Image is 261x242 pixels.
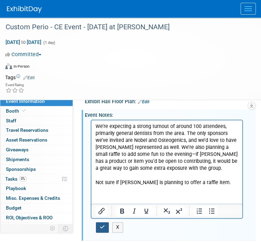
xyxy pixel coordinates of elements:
[7,6,42,13] img: ExhibitDay
[0,145,73,154] a: Giveaways
[5,74,35,81] td: Tags
[6,186,26,191] span: Playbook
[5,176,27,182] span: Tasks
[6,118,16,123] span: Staff
[173,206,185,216] button: Superscript
[0,126,73,135] a: Travel Reservations
[43,40,55,45] span: (1 day)
[0,116,73,126] a: Staff
[0,174,73,184] a: Tasks0%
[13,64,30,69] div: In-Person
[0,97,73,106] a: Event Information
[6,147,28,152] span: Giveaways
[6,166,36,172] span: Sponsorships
[20,39,27,45] span: to
[96,206,107,216] button: Insert/edit link
[0,194,73,203] a: Misc. Expenses & Credits
[91,120,242,204] iframe: Rich Text Area
[85,96,256,105] div: Exhibit Hall Floor Plan:
[0,203,73,213] a: Budget
[47,224,59,233] td: Personalize Event Tab Strip
[0,165,73,174] a: Sponsorships
[5,63,12,69] img: Format-Inperson.png
[116,206,128,216] button: Bold
[0,213,73,222] a: ROI, Objectives & ROO
[6,108,27,114] span: Booth
[6,83,24,87] div: Event Rating
[59,224,73,233] td: Toggle Event Tabs
[240,3,256,15] button: Menu
[0,155,73,164] a: Shipments
[0,106,73,116] a: Booth
[140,206,152,216] button: Underline
[22,109,26,113] i: Booth reservation complete
[85,110,256,119] div: Event Notes:
[0,184,73,193] a: Playbook
[6,157,29,162] span: Shipments
[19,176,27,181] span: 0%
[6,98,45,104] span: Event Information
[112,222,123,232] button: X
[3,21,247,33] div: Custom Perio - CE Event - [DATE] at [PERSON_NAME]
[5,62,247,73] div: Event Format
[6,127,48,133] span: Travel Reservations
[6,195,60,201] span: Misc. Expenses & Credits
[161,206,173,216] button: Subscript
[0,135,73,145] a: Asset Reservations
[6,205,22,211] span: Budget
[23,75,35,80] a: Edit
[206,206,218,216] button: Bullet list
[5,39,42,45] span: [DATE] [DATE]
[6,215,52,220] span: ROI, Objectives & ROO
[128,206,140,216] button: Italic
[6,137,47,143] span: Asset Reservations
[5,51,44,58] button: Committed
[194,206,205,216] button: Numbered list
[138,99,149,104] a: Edit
